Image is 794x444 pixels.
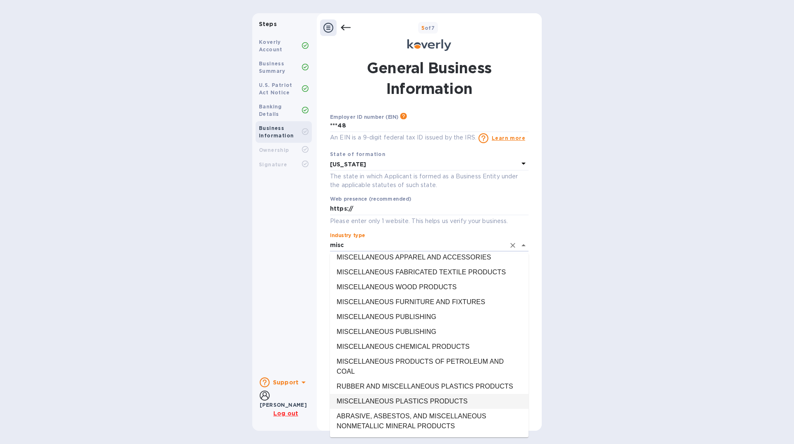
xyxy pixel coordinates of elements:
b: Steps [259,21,277,27]
li: MISCELLANEOUS WOOD PRODUCTS [330,280,529,295]
b: Banking Details [259,103,282,117]
label: Industry type [330,233,365,238]
b: of 7 [421,25,435,31]
span: 5 [421,25,425,31]
li: MISCELLANEOUS PRODUCTS OF PETROLEUM AND COAL [330,354,529,379]
div: Employer ID number (EIN) [330,114,406,120]
input: Select industry type and select closest match [330,239,505,251]
button: Clear [507,240,519,251]
li: RUBBER AND MISCELLANEOUS PLASTICS PRODUCTS [330,379,529,394]
b: [PERSON_NAME] [260,402,307,408]
li: MISCELLANEOUS FABRICATED TEXTILE PRODUCTS [330,265,529,280]
h1: General Business Information [330,58,529,99]
p: The state in which Applicant is formed as a Business Entity under the applicable statutes of such... [330,172,529,190]
b: Ownership [259,147,289,153]
li: MISCELLANEOUS CHEMICAL PRODUCTS [330,339,529,354]
a: Learn more [492,134,525,141]
input: Enter employer ID number (EIN) [330,120,529,132]
li: MISCELLANEOUS FURNITURE AND FIXTURES [330,295,529,310]
b: Business Information [259,125,294,139]
li: MISCELLANEOUS PLASTICS PRODUCTS [330,394,529,409]
b: Support [273,379,299,386]
li: MISCELLANEOUS PUBLISHING [330,310,529,324]
u: Log out [273,410,298,417]
b: State of formation [330,151,385,157]
p: Please enter only 1 website. This helps us verify your business. [330,216,529,226]
label: Web presence (recommended) [330,197,411,202]
li: MISCELLANEOUS PUBLISHING [330,324,529,339]
p: An EIN is a 9-digit federal tax ID issued by the IRS. [330,133,476,142]
b: [US_STATE] [330,161,366,168]
b: Koverly Account [259,39,282,53]
b: Business Summary [259,60,285,74]
li: ABRASIVE, ASBESTOS, AND MISCELLANEOUS NONMETALLIC MINERAL PRODUCTS [330,409,529,434]
b: U.S. Patriot Act Notice [259,82,292,96]
b: Learn more [492,135,525,141]
li: MISCELLANEOUS APPAREL AND ACCESSORIES [330,250,529,265]
button: Close [518,240,529,251]
b: Signature [259,161,287,168]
